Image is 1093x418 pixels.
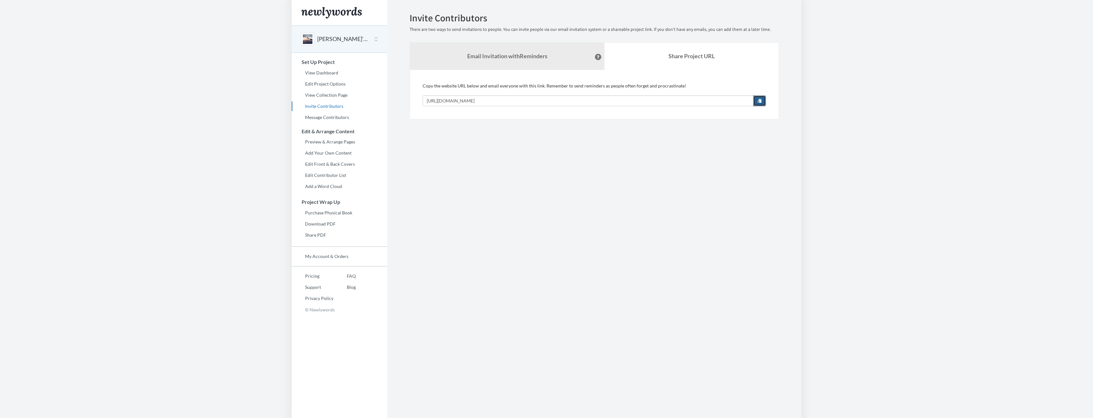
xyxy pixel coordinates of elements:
[292,59,387,65] h3: Set Up Project
[292,90,387,100] a: View Collection Page
[410,26,779,33] p: There are two ways to send invitations to people. You can invite people via our email invitation ...
[13,4,36,10] span: Support
[292,148,387,158] a: Add Your Own Content
[292,294,333,303] a: Privacy Policy
[292,252,387,261] a: My Account & Orders
[668,52,715,59] b: Share Project URL
[292,208,387,218] a: Purchase Physical Book
[292,137,387,147] a: Preview & Arrange Pages
[292,182,387,191] a: Add a Word Cloud
[292,68,387,78] a: View Dashboard
[467,52,547,59] strong: Email Invitation with Reminders
[292,305,387,315] p: © Newlywords
[292,282,333,292] a: Support
[423,83,766,106] div: Copy the website URL below and email everyone with this link. Remember to send reminders as peopl...
[292,230,387,240] a: Share PDF
[292,79,387,89] a: Edit Project Options
[292,129,387,134] h3: Edit & Arrange Content
[333,282,356,292] a: Blog
[292,113,387,122] a: Message Contributors
[292,171,387,180] a: Edit Contributor List
[333,271,356,281] a: FAQ
[410,13,779,23] h2: Invite Contributors
[292,271,333,281] a: Pricing
[317,35,369,43] button: [PERSON_NAME]'s Farewell
[292,159,387,169] a: Edit Front & Back Covers
[292,199,387,205] h3: Project Wrap Up
[292,219,387,229] a: Download PDF
[301,7,362,18] img: Newlywords logo
[292,101,387,111] a: Invite Contributors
